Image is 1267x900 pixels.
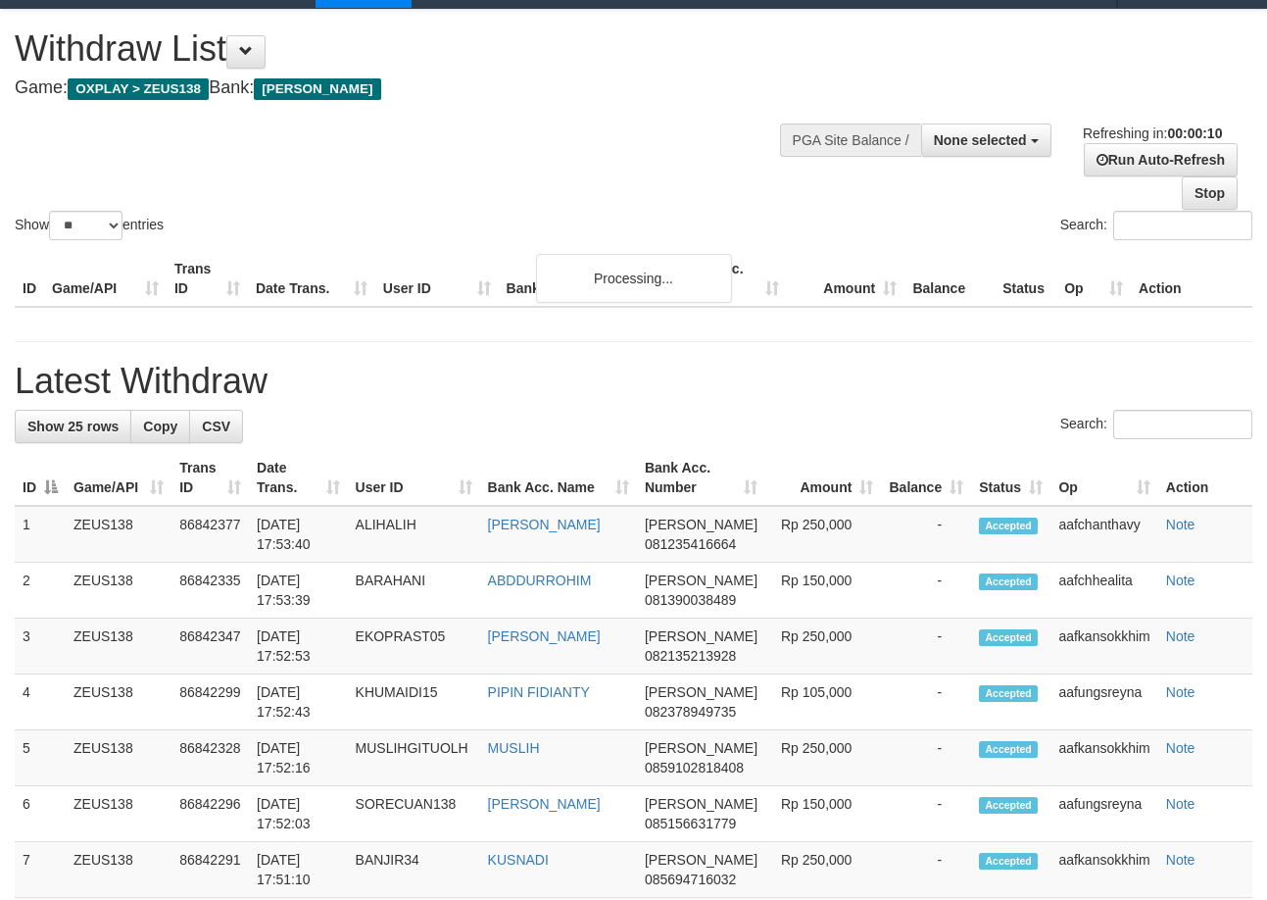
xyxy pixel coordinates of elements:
h1: Latest Withdraw [15,362,1252,401]
span: None selected [934,132,1027,148]
th: Amount [787,251,904,307]
label: Search: [1060,211,1252,240]
td: 5 [15,730,66,786]
span: Accepted [979,685,1038,702]
span: Accepted [979,574,1038,590]
span: Accepted [979,797,1038,814]
span: Copy 081235416664 to clipboard [645,536,736,552]
span: Copy 081390038489 to clipboard [645,592,736,608]
td: ZEUS138 [66,730,171,786]
th: Status [995,251,1056,307]
td: ZEUS138 [66,842,171,898]
td: aafkansokkhim [1050,842,1157,898]
label: Show entries [15,211,164,240]
th: Balance: activate to sort column ascending [881,450,971,506]
a: Stop [1182,176,1238,210]
th: Date Trans. [248,251,375,307]
td: aafchanthavy [1050,506,1157,563]
td: - [881,619,971,675]
td: Rp 150,000 [765,563,881,619]
th: Op: activate to sort column ascending [1050,450,1157,506]
td: [DATE] 17:53:39 [249,563,347,619]
button: None selected [921,124,1051,157]
a: Note [1166,517,1195,532]
td: 7 [15,842,66,898]
span: [PERSON_NAME] [645,573,757,588]
a: Note [1166,628,1195,644]
td: 86842328 [171,730,249,786]
th: Bank Acc. Name [499,251,670,307]
th: Balance [904,251,995,307]
span: Accepted [979,629,1038,646]
span: CSV [202,419,230,434]
td: [DATE] 17:52:03 [249,786,347,842]
td: - [881,730,971,786]
a: [PERSON_NAME] [488,517,601,532]
td: [DATE] 17:52:16 [249,730,347,786]
td: [DATE] 17:52:53 [249,619,347,675]
label: Search: [1060,410,1252,439]
td: aafchhealita [1050,563,1157,619]
span: Accepted [979,518,1038,534]
td: EKOPRAST05 [348,619,480,675]
div: PGA Site Balance / [780,124,921,157]
td: [DATE] 17:53:40 [249,506,347,563]
td: ZEUS138 [66,786,171,842]
td: Rp 250,000 [765,619,881,675]
span: Copy [143,419,177,434]
th: Bank Acc. Number: activate to sort column ascending [637,450,765,506]
td: - [881,786,971,842]
span: Copy 085156631779 to clipboard [645,816,736,831]
td: 2 [15,563,66,619]
td: Rp 250,000 [765,506,881,563]
td: ZEUS138 [66,506,171,563]
span: [PERSON_NAME] [645,852,757,868]
th: ID: activate to sort column descending [15,450,66,506]
th: User ID [375,251,499,307]
span: Copy 0859102818408 to clipboard [645,760,744,775]
td: aafkansokkhim [1050,619,1157,675]
td: BARAHANI [348,563,480,619]
input: Search: [1113,211,1252,240]
td: [DATE] 17:52:43 [249,675,347,730]
strong: 00:00:10 [1167,125,1222,141]
td: 4 [15,675,66,730]
div: Processing... [536,254,732,303]
td: ZEUS138 [66,563,171,619]
a: Note [1166,684,1195,700]
span: OXPLAY > ZEUS138 [68,78,209,100]
span: [PERSON_NAME] [254,78,380,100]
a: Run Auto-Refresh [1084,143,1238,176]
td: - [881,842,971,898]
td: 86842291 [171,842,249,898]
td: 86842335 [171,563,249,619]
td: Rp 250,000 [765,730,881,786]
th: ID [15,251,44,307]
td: ALIHALIH [348,506,480,563]
th: Action [1131,251,1252,307]
th: Game/API [44,251,167,307]
th: Amount: activate to sort column ascending [765,450,881,506]
h4: Game: Bank: [15,78,825,98]
a: MUSLIH [488,740,540,756]
td: - [881,506,971,563]
td: BANJIR34 [348,842,480,898]
th: Status: activate to sort column ascending [971,450,1050,506]
td: 86842347 [171,619,249,675]
span: Accepted [979,853,1038,870]
td: 86842299 [171,675,249,730]
td: 6 [15,786,66,842]
th: User ID: activate to sort column ascending [348,450,480,506]
a: Show 25 rows [15,410,131,443]
span: [PERSON_NAME] [645,684,757,700]
a: CSV [189,410,243,443]
th: Trans ID [167,251,248,307]
h1: Withdraw List [15,29,825,69]
select: Showentries [49,211,122,240]
td: ZEUS138 [66,675,171,730]
td: SORECUAN138 [348,786,480,842]
a: Note [1166,796,1195,812]
td: - [881,675,971,730]
span: Copy 085694716032 to clipboard [645,872,736,887]
td: Rp 250,000 [765,842,881,898]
